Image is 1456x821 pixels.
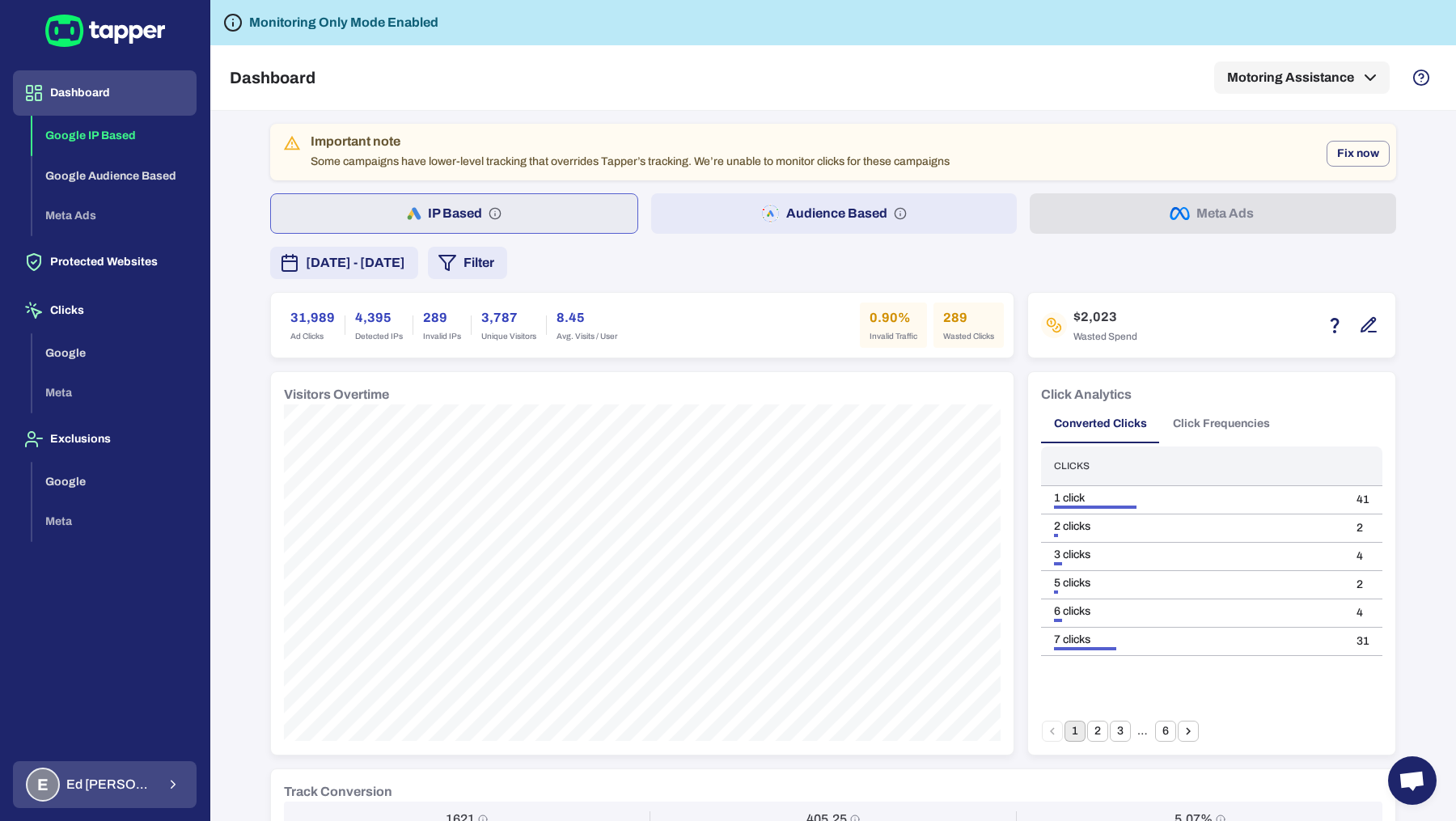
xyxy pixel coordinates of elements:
th: Clicks [1041,446,1344,486]
button: Google IP Based [32,116,197,156]
span: Ad Clicks [290,331,335,342]
div: 5 clicks [1054,576,1331,590]
span: [DATE] - [DATE] [306,253,405,273]
div: 3 clicks [1054,548,1331,562]
button: Dashboard [13,70,197,116]
div: 2 clicks [1054,519,1331,534]
button: Google [32,462,197,502]
a: Dashboard [13,85,197,99]
h5: Dashboard [230,68,315,87]
span: Invalid IPs [423,331,461,342]
span: Unique Visitors [481,331,536,342]
div: Open chat [1388,756,1437,805]
button: Filter [428,247,507,279]
h6: 0.90% [870,308,917,328]
td: 4 [1344,543,1382,571]
span: Invalid Traffic [870,331,917,342]
svg: Audience based: Search, Display, Shopping, Video Performance Max, Demand Generation [894,207,907,220]
button: Google [32,333,197,374]
button: Google Audience Based [32,156,197,197]
button: Fix now [1327,141,1390,167]
button: Clicks [13,288,197,333]
a: Exclusions [13,431,197,445]
button: Audience Based [651,193,1018,234]
button: Go to page 6 [1155,721,1176,742]
h6: 3,787 [481,308,536,328]
div: 1 click [1054,491,1331,506]
h6: 289 [423,308,461,328]
span: Wasted Clicks [943,331,994,342]
a: Protected Websites [13,254,197,268]
button: Exclusions [13,417,197,462]
button: IP Based [270,193,638,234]
h6: 31,989 [290,308,335,328]
button: Converted Clicks [1041,404,1160,443]
svg: IP based: Search, Display, and Shopping. [489,207,502,220]
a: Google Audience Based [32,167,197,181]
button: Estimation based on the quantity of invalid click x cost-per-click. [1321,311,1348,339]
button: Go to page 3 [1110,721,1131,742]
button: EEd [PERSON_NAME] [13,761,197,808]
h6: Visitors Overtime [284,385,389,404]
a: Google IP Based [32,128,197,142]
td: 2 [1344,514,1382,543]
div: … [1132,724,1153,738]
span: Wasted Spend [1073,330,1137,343]
a: Clicks [13,303,197,316]
h6: 8.45 [557,308,617,328]
div: Important note [311,133,950,150]
div: Some campaigns have lower-level tracking that overrides Tapper’s tracking. We’re unable to monito... [311,129,950,176]
h6: Monitoring Only Mode Enabled [249,13,438,32]
td: 41 [1344,486,1382,514]
h6: 4,395 [355,308,403,328]
a: Google [32,473,197,487]
button: Click Frequencies [1160,404,1283,443]
nav: pagination navigation [1041,721,1200,742]
button: [DATE] - [DATE] [270,247,418,279]
h6: Track Conversion [284,782,392,802]
span: Avg. Visits / User [557,331,617,342]
button: Go to next page [1178,721,1199,742]
td: 31 [1344,628,1382,656]
a: Google [32,345,197,358]
h6: 289 [943,308,994,328]
button: Motoring Assistance [1214,61,1390,94]
div: 7 clicks [1054,633,1331,647]
h6: Click Analytics [1041,385,1132,404]
button: Protected Websites [13,239,197,285]
span: Ed [PERSON_NAME] [66,777,156,793]
svg: Tapper is not blocking any fraudulent activity for this domain [223,13,243,32]
td: 2 [1344,571,1382,599]
button: Go to page 2 [1087,721,1108,742]
button: page 1 [1064,721,1086,742]
td: 4 [1344,599,1382,628]
h6: $2,023 [1073,307,1137,327]
span: Detected IPs [355,331,403,342]
div: 6 clicks [1054,604,1331,619]
div: E [26,768,60,802]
